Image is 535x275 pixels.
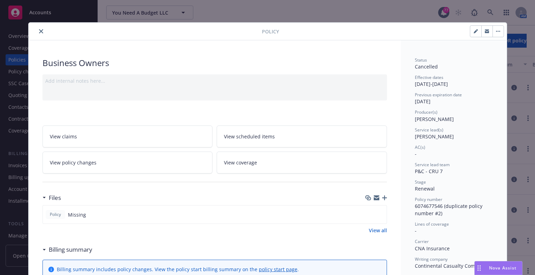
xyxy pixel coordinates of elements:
span: View claims [50,133,77,140]
span: Status [415,57,427,63]
span: Stage [415,179,426,185]
span: Nova Assist [489,265,517,271]
button: Nova Assist [474,261,522,275]
span: Policy number [415,196,442,202]
span: CNA Insurance [415,245,450,252]
h3: Billing summary [49,245,92,254]
span: Cancelled [415,63,438,70]
a: policy start page [259,266,297,273]
span: Service lead(s) [415,127,443,133]
span: - [415,227,417,234]
span: Effective dates [415,74,443,80]
a: View all [369,227,387,234]
h3: Files [49,193,61,202]
span: Continental Casualty Company [415,262,487,269]
span: Service lead team [415,162,450,168]
div: Drag to move [475,261,483,275]
a: View policy changes [42,152,213,173]
span: Policy [48,211,62,218]
div: [DATE] - [DATE] [415,74,493,88]
div: Business Owners [42,57,387,69]
div: Files [42,193,61,202]
span: [PERSON_NAME] [415,133,454,140]
span: View scheduled items [224,133,275,140]
span: [DATE] [415,98,431,105]
span: View coverage [224,159,257,166]
div: Add internal notes here... [45,77,384,84]
div: Billing summary [42,245,92,254]
a: View scheduled items [217,126,387,147]
span: - [415,151,417,157]
span: Carrier [415,238,429,244]
span: Missing [68,211,86,218]
span: Policy [262,28,279,35]
button: close [37,27,45,35]
span: Lines of coverage [415,221,449,227]
span: AC(s) [415,144,425,150]
div: Billing summary includes policy changes. View the policy start billing summary on the . [57,266,299,273]
span: View policy changes [50,159,96,166]
span: 6074677546 (duplicate policy number #2) [415,203,484,217]
span: Writing company [415,256,448,262]
a: View claims [42,126,213,147]
span: P&C - CRU 7 [415,168,443,175]
span: [PERSON_NAME] [415,116,454,122]
span: Producer(s) [415,109,437,115]
span: Previous expiration date [415,92,462,98]
span: Renewal [415,185,435,192]
a: View coverage [217,152,387,173]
